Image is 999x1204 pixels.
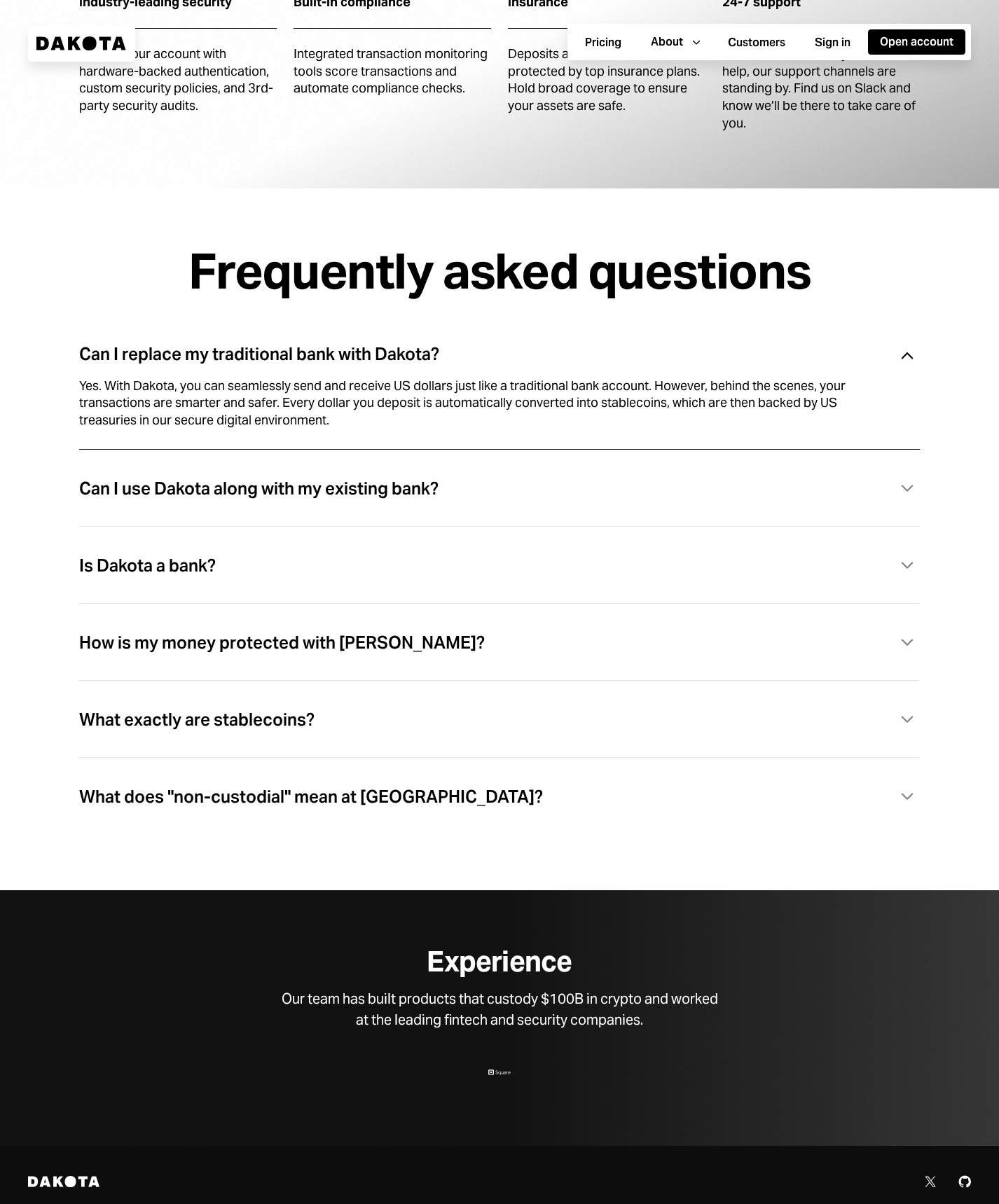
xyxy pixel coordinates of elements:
[716,29,797,56] a: Customers
[79,46,277,115] div: Protect your account with hardware-backed authentication, custom security policies, and 3rd-party...
[427,946,572,977] div: Experience
[450,1067,548,1091] img: logo
[188,244,811,298] div: Frequently asked questions
[79,378,886,429] div: Yes. With Dakota, you can seamlessly send and receive US dollars just like a traditional bank acc...
[573,29,633,56] a: Pricing
[79,345,439,364] div: Can I replace my traditional bank with Dakota?
[868,29,965,55] button: Open account
[722,46,920,132] div: Whenever, wherever you need help, our support channels are standing by. Find us on Slack and know...
[508,46,705,115] div: Deposits and balances are protected by top insurance plans. Hold broad coverage to ensure your as...
[286,1067,383,1091] img: logo
[275,988,724,1030] div: Our team has built products that custody $100B in crypto and worked at the leading fintech and se...
[651,34,683,50] div: About
[639,29,710,55] button: About
[79,634,485,652] div: How is my money protected with [PERSON_NAME]?
[803,30,862,55] button: Sign in
[716,30,797,55] button: Customers
[780,1066,878,1091] img: logo
[803,29,862,56] a: Sign in
[573,30,633,55] button: Pricing
[79,480,439,498] div: Can I use Dakota along with my existing bank?
[616,1064,713,1094] img: logo
[294,46,491,97] div: Integrated transaction monitoring tools score transactions and automate compliance checks.
[79,788,543,806] div: What does "non-custodial" mean at [GEOGRAPHIC_DATA]?
[79,557,216,575] div: Is Dakota a bank?
[79,711,315,729] div: What exactly are stablecoins?
[121,1070,219,1088] img: logo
